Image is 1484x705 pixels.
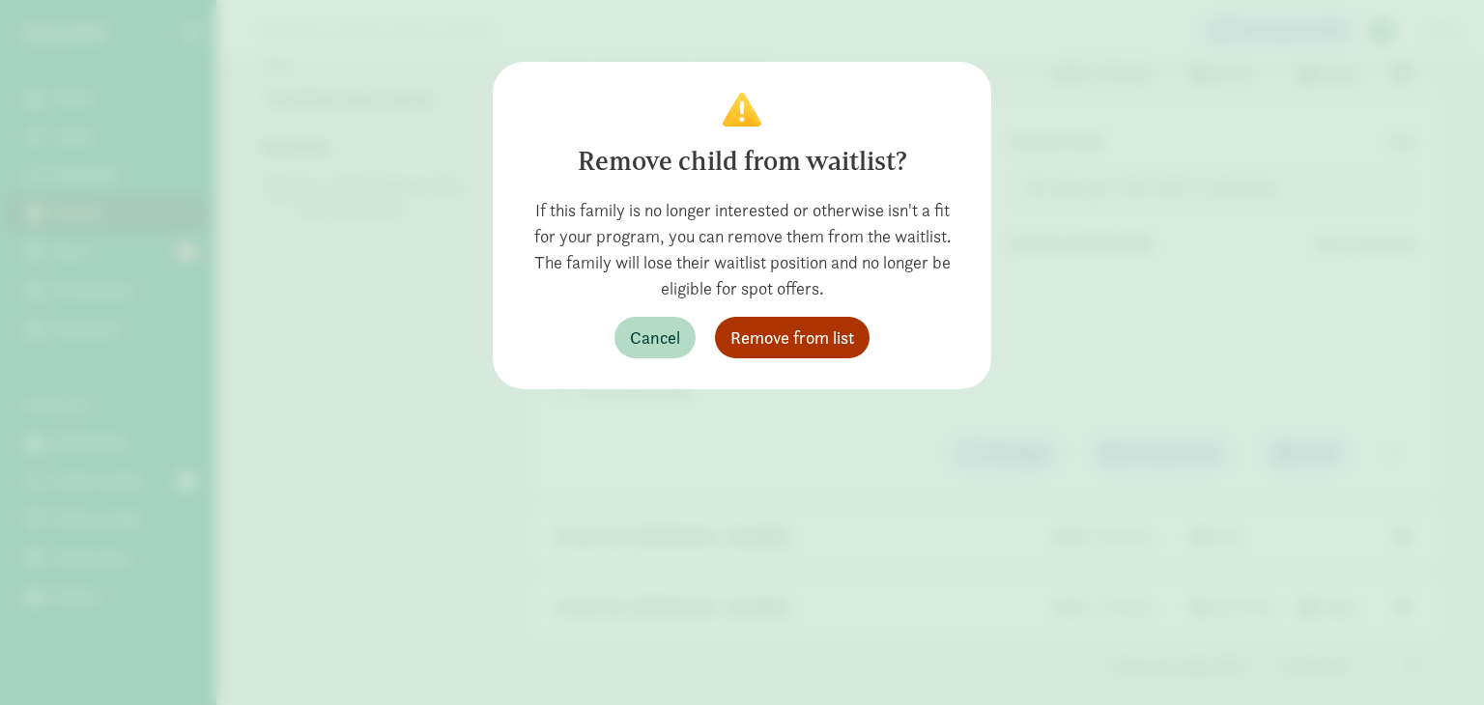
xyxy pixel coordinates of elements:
[524,197,960,301] div: If this family is no longer interested or otherwise isn't a fit for your program, you can remove ...
[1387,612,1484,705] iframe: Chat Widget
[730,324,854,351] span: Remove from list
[723,93,761,127] img: Confirm
[614,317,696,358] button: Cancel
[524,142,960,182] div: Remove child from waitlist?
[715,317,870,358] button: Remove from list
[630,324,680,351] span: Cancel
